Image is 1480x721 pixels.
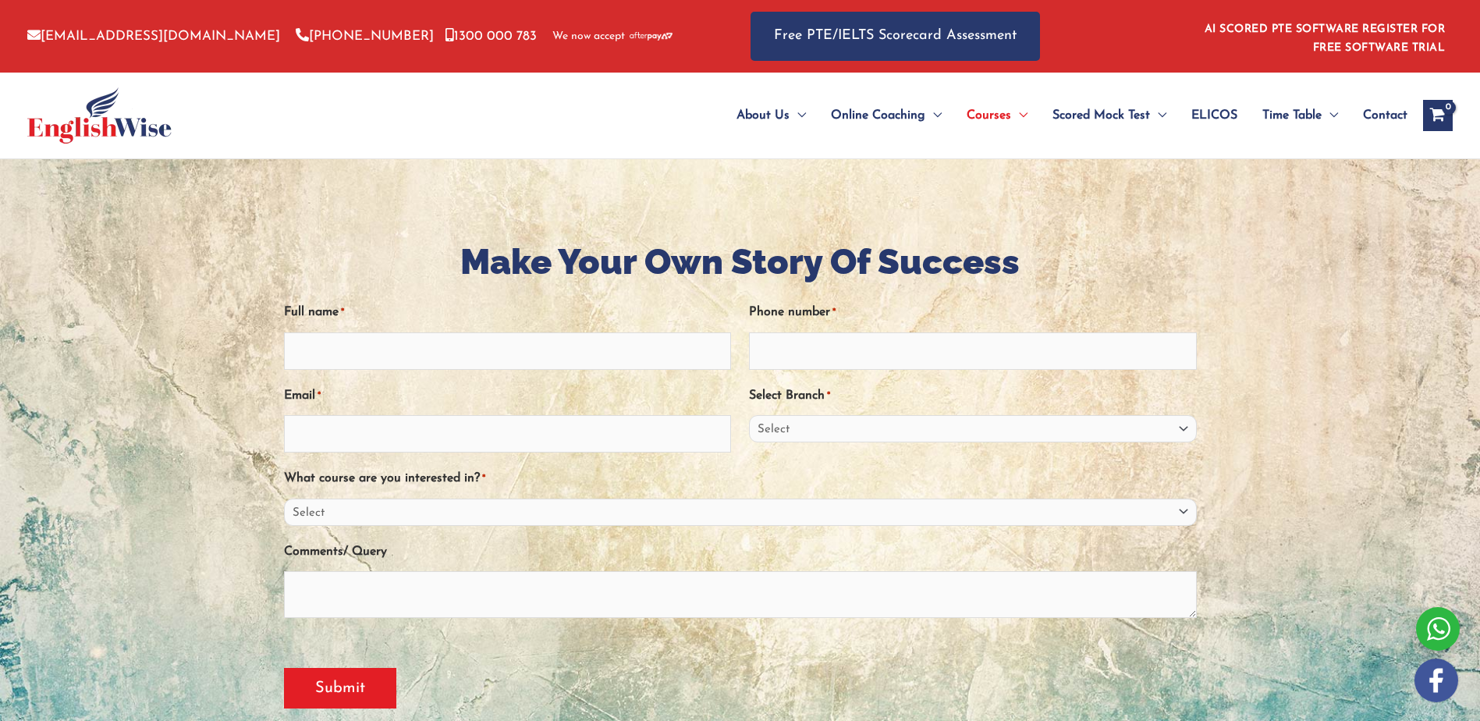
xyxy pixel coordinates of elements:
span: Contact [1363,88,1407,143]
span: About Us [736,88,790,143]
span: Online Coaching [831,88,925,143]
label: Select Branch [749,383,830,409]
span: Scored Mock Test [1052,88,1150,143]
span: Menu Toggle [1150,88,1166,143]
span: Time Table [1262,88,1322,143]
span: Courses [967,88,1011,143]
a: View Shopping Cart, empty [1423,100,1453,131]
label: What course are you interested in? [284,466,485,492]
a: CoursesMenu Toggle [954,88,1040,143]
a: Time TableMenu Toggle [1250,88,1350,143]
a: 1300 000 783 [445,30,537,43]
a: AI SCORED PTE SOFTWARE REGISTER FOR FREE SOFTWARE TRIAL [1205,23,1446,54]
label: Full name [284,300,344,325]
span: We now accept [552,29,625,44]
span: ELICOS [1191,88,1237,143]
img: Afterpay-Logo [630,32,673,41]
span: Menu Toggle [925,88,942,143]
a: About UsMenu Toggle [724,88,818,143]
a: [EMAIL_ADDRESS][DOMAIN_NAME] [27,30,280,43]
input: Submit [284,668,396,709]
a: [PHONE_NUMBER] [296,30,434,43]
a: Free PTE/IELTS Scorecard Assessment [751,12,1040,61]
nav: Site Navigation: Main Menu [699,88,1407,143]
label: Email [284,383,321,409]
a: Scored Mock TestMenu Toggle [1040,88,1179,143]
img: cropped-ew-logo [27,87,172,144]
span: Menu Toggle [1322,88,1338,143]
a: Online CoachingMenu Toggle [818,88,954,143]
span: Menu Toggle [1011,88,1027,143]
aside: Header Widget 1 [1195,11,1453,62]
h1: Make Your Own Story Of Success [284,237,1197,286]
span: Menu Toggle [790,88,806,143]
label: Comments/ Query [284,539,387,565]
a: ELICOS [1179,88,1250,143]
a: Contact [1350,88,1407,143]
img: white-facebook.png [1414,659,1458,702]
label: Phone number [749,300,836,325]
